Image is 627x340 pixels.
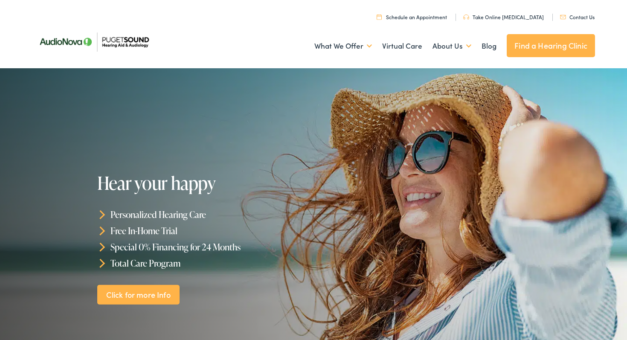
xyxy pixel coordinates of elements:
a: Find a Hearing Clinic [507,34,595,57]
a: Take Online [MEDICAL_DATA] [463,13,544,20]
a: What We Offer [314,30,372,62]
a: Virtual Care [382,30,422,62]
img: utility icon [463,15,469,20]
a: About Us [433,30,471,62]
li: Personalized Hearing Care [97,206,317,223]
img: utility icon [560,15,566,19]
a: Contact Us [560,13,595,20]
li: Special 0% Financing for 24 Months [97,239,317,255]
a: Click for more Info [97,285,180,305]
img: utility icon [377,14,382,20]
h1: Hear your happy [97,173,317,193]
li: Total Care Program [97,255,317,271]
a: Blog [482,30,496,62]
a: Schedule an Appointment [377,13,447,20]
li: Free In-Home Trial [97,223,317,239]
